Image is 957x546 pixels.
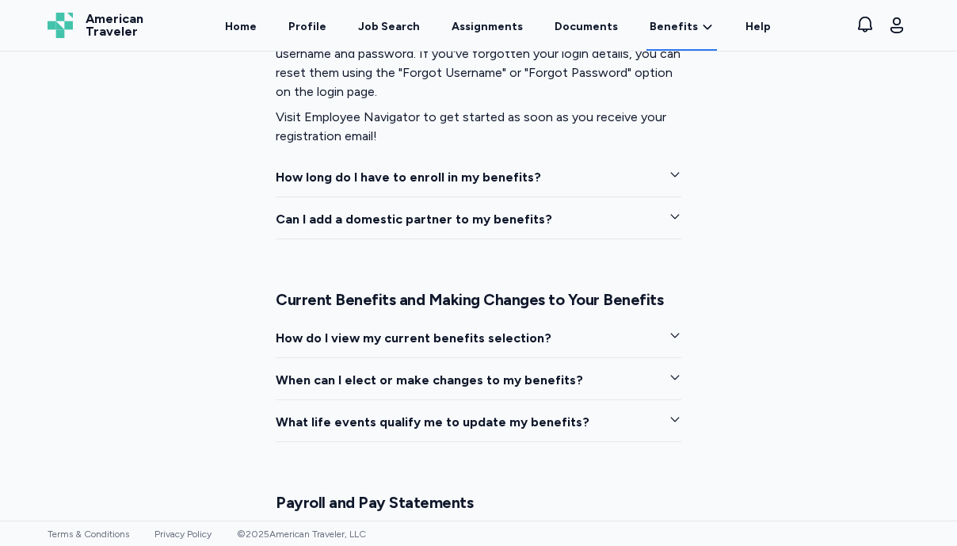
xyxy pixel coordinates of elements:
span: Can I add a domestic partner to my benefits? [276,210,552,229]
span: What life events qualify me to update my benefits? [276,413,589,432]
button: What life events qualify me to update my benefits? [276,413,681,442]
span: How long do I have to enroll in my benefits? [276,168,541,187]
p: If you've used Employee Navigator before, log in with your existing username and password. If you... [276,25,681,101]
img: Logo [48,13,73,38]
span: Benefits [650,19,698,35]
span: © 2025 American Traveler, LLC [237,529,366,540]
span: American Traveler [86,13,143,38]
h2: Current Benefits and Making Changes to Your Benefits [276,290,681,310]
div: Job Search [358,19,420,35]
span: When can I elect or make changes to my benefits? [276,371,583,390]
a: Privacy Policy [154,529,212,540]
p: Visit Employee Navigator to get started as soon as you receive your registration email! [276,108,681,146]
button: Can I add a domestic partner to my benefits? [276,210,681,239]
a: Terms & Conditions [48,529,129,540]
button: When can I elect or make changes to my benefits? [276,371,681,400]
span: How do I view my current benefits selection? [276,329,551,348]
button: How do I view my current benefits selection? [276,329,681,358]
a: Benefits [650,19,714,35]
button: How long do I have to enroll in my benefits? [276,168,681,197]
h2: Payroll and Pay Statements [276,493,681,513]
